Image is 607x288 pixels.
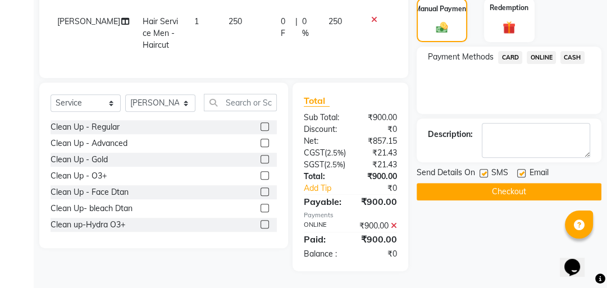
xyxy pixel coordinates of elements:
div: ₹900.00 [350,112,405,124]
span: Payment Methods [428,51,494,63]
span: CGST [304,148,325,158]
div: ( ) [295,159,354,171]
div: ₹21.43 [354,147,405,159]
span: 2.5% [327,148,344,157]
div: ₹900.00 [350,171,405,182]
span: ONLINE [527,51,556,64]
span: 250 [328,16,342,26]
span: Hair Service Men - Haircut [143,16,178,50]
div: Clean Up - Regular [51,121,120,133]
div: Description: [428,129,473,140]
div: ₹857.15 [350,135,405,147]
div: ₹0 [350,248,405,260]
iframe: chat widget [560,243,596,277]
span: SMS [491,167,508,181]
div: Discount: [295,124,350,135]
span: Send Details On [417,167,475,181]
span: 250 [229,16,242,26]
div: Payments [304,211,397,220]
div: ONLINE [295,220,350,232]
span: 1 [194,16,199,26]
div: Clean Up - Face Dtan [51,186,129,198]
div: Clean Up - O3+ [51,170,107,182]
div: Clean up-Hydra O3+ [51,219,125,231]
div: Clean Up - Gold [51,154,108,166]
div: Paid: [295,232,350,246]
div: Net: [295,135,350,147]
div: ₹900.00 [350,220,405,232]
img: _cash.svg [432,21,451,34]
div: ₹900.00 [350,195,405,208]
span: SGST [304,159,324,170]
img: _gift.svg [499,20,519,35]
label: Redemption [490,3,528,13]
div: Balance : [295,248,350,260]
a: Add Tip [295,182,359,194]
div: Payable: [295,195,350,208]
div: ₹21.43 [354,159,405,171]
span: Email [529,167,548,181]
div: ₹900.00 [350,232,405,246]
span: 0 F [280,16,291,39]
div: ( ) [295,147,354,159]
span: | [295,16,298,39]
div: ₹0 [360,182,406,194]
div: Clean Up - Advanced [51,138,127,149]
span: CASH [560,51,585,64]
label: Manual Payment [415,4,469,14]
span: 2.5% [326,160,343,169]
span: 0 % [302,16,315,39]
span: [PERSON_NAME] [57,16,120,26]
div: ₹0 [350,124,405,135]
input: Search or Scan [204,94,277,111]
button: Checkout [417,183,601,200]
span: CARD [498,51,522,64]
div: Total: [295,171,350,182]
div: Clean Up- bleach Dtan [51,203,133,214]
div: Sub Total: [295,112,350,124]
span: Total [304,95,330,107]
